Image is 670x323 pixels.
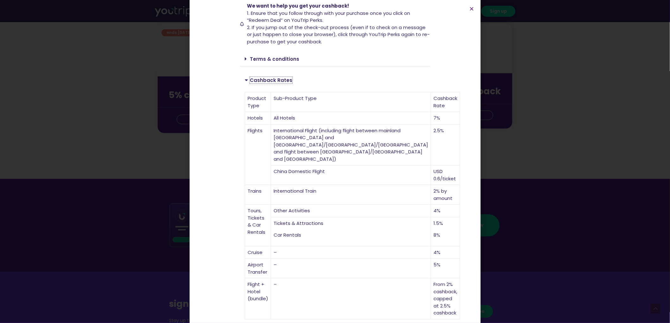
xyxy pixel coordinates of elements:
span: Car Rentals [274,232,301,238]
td: USD 0.6/ticket [431,165,460,185]
td: All Hotels [271,112,431,125]
td: From 2% cashback, capped at 2.5% cashback [431,278,460,320]
td: Hotels [245,112,271,125]
td: 5% [431,259,460,278]
span: 8% [433,232,440,238]
td: Flights [245,125,271,185]
td: 2.5% [431,125,460,166]
a: Cashback Rates [250,77,292,84]
td: Airport Transfer [245,259,271,278]
td: Other Activities [271,205,431,217]
td: Tours, Tickets & Car Rentals [245,205,271,246]
span: We want to help you get your cashback! [247,3,349,9]
td: – [271,246,431,259]
p: 1.5% [433,220,457,227]
td: International Flight (including flight between mainland [GEOGRAPHIC_DATA] and [GEOGRAPHIC_DATA]/[... [271,125,431,166]
td: 4% [431,246,460,259]
span: 2. If you jump out of the check-out process (even if to check on a message or just happen to clos... [247,24,430,45]
span: 1. Ensure that you follow through with your purchase once you click on “Redeem Deal” on YouTrip P... [247,10,410,24]
div: Cashback Rates [240,73,430,87]
a: Close [470,6,474,11]
td: Cruise [245,246,271,259]
td: 7% [431,112,460,125]
td: – [271,278,431,320]
a: Terms & conditions [250,56,299,62]
p: Tickets & Attractions [274,220,428,227]
td: Cashback Rate [431,92,460,112]
td: 2% by amount [431,185,460,205]
td: Sub-Product Type [271,92,431,112]
div: Terms & conditions [240,52,430,66]
td: Product Type [245,92,271,112]
td: Flight + Hotel (bundle) [245,278,271,320]
td: Trains [245,185,271,205]
td: 4% [431,205,460,217]
td: China Domestic Flight [271,165,431,185]
td: – [271,259,431,278]
td: International Train [271,185,431,205]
